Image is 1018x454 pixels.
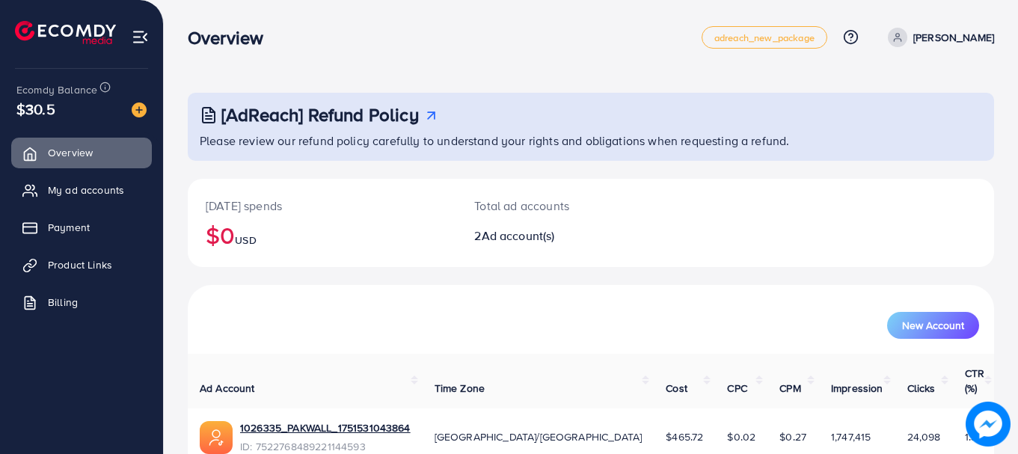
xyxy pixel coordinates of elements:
[831,381,883,396] span: Impression
[11,287,152,317] a: Billing
[727,381,746,396] span: CPC
[435,381,485,396] span: Time Zone
[11,250,152,280] a: Product Links
[907,381,936,396] span: Clicks
[132,28,149,46] img: menu
[206,197,438,215] p: [DATE] spends
[966,402,1011,447] img: image
[235,233,256,248] span: USD
[188,27,275,49] h3: Overview
[200,421,233,454] img: ic-ads-acc.e4c84228.svg
[831,429,871,444] span: 1,747,415
[882,28,994,47] a: [PERSON_NAME]
[240,420,411,435] a: 1026335_PAKWALL_1751531043864
[435,429,643,444] span: [GEOGRAPHIC_DATA]/[GEOGRAPHIC_DATA]
[48,295,78,310] span: Billing
[200,381,255,396] span: Ad Account
[666,381,687,396] span: Cost
[702,26,827,49] a: adreach_new_package
[15,21,116,44] img: logo
[11,212,152,242] a: Payment
[474,197,640,215] p: Total ad accounts
[48,220,90,235] span: Payment
[474,229,640,243] h2: 2
[907,429,941,444] span: 24,098
[16,98,55,120] span: $30.5
[965,366,984,396] span: CTR (%)
[11,138,152,168] a: Overview
[666,429,703,444] span: $465.72
[48,182,124,197] span: My ad accounts
[727,429,755,444] span: $0.02
[221,104,419,126] h3: [AdReach] Refund Policy
[48,257,112,272] span: Product Links
[11,175,152,205] a: My ad accounts
[132,102,147,117] img: image
[482,227,555,244] span: Ad account(s)
[206,221,438,249] h2: $0
[779,429,806,444] span: $0.27
[16,82,97,97] span: Ecomdy Balance
[714,33,815,43] span: adreach_new_package
[200,132,985,150] p: Please review our refund policy carefully to understand your rights and obligations when requesti...
[902,320,964,331] span: New Account
[240,439,411,454] span: ID: 7522768489221144593
[965,429,984,444] span: 1.38
[48,145,93,160] span: Overview
[779,381,800,396] span: CPM
[887,312,979,339] button: New Account
[913,28,994,46] p: [PERSON_NAME]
